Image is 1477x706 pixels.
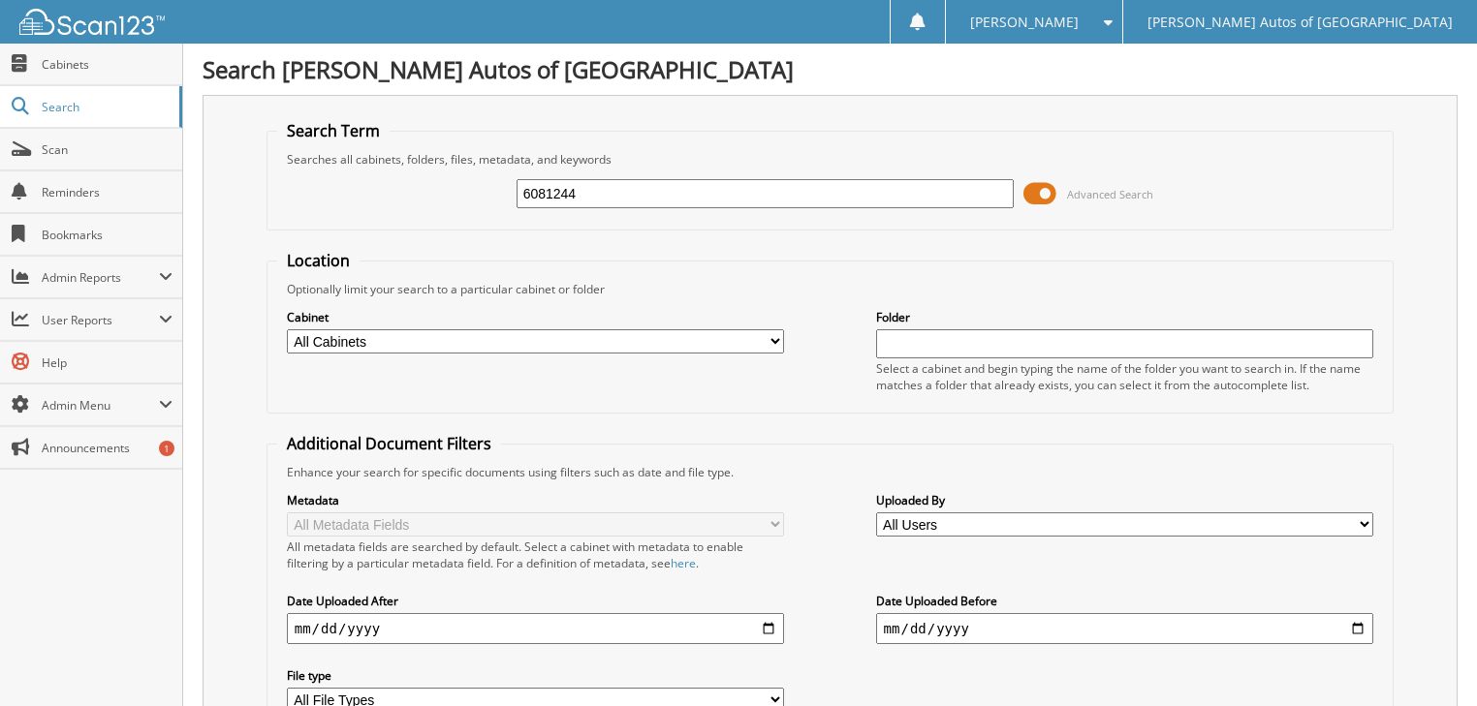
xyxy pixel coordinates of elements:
[287,309,785,325] label: Cabinet
[277,250,360,271] legend: Location
[277,433,501,454] legend: Additional Document Filters
[287,613,785,644] input: start
[42,354,173,371] span: Help
[42,184,173,200] span: Reminders
[42,397,159,414] span: Admin Menu
[42,99,170,115] span: Search
[1067,187,1153,201] span: Advanced Search
[159,441,174,456] div: 1
[876,360,1374,393] div: Select a cabinet and begin typing the name of the folder you want to search in. If the name match...
[876,309,1374,325] label: Folder
[277,281,1384,297] div: Optionally limit your search to a particular cabinet or folder
[287,538,785,571] div: All metadata fields are searched by default. Select a cabinet with metadata to enable filtering b...
[277,464,1384,480] div: Enhance your search for specific documents using filters such as date and file type.
[970,16,1079,28] span: [PERSON_NAME]
[1147,16,1453,28] span: [PERSON_NAME] Autos of [GEOGRAPHIC_DATA]
[876,613,1374,644] input: end
[1380,613,1477,706] iframe: Chat Widget
[203,53,1458,85] h1: Search [PERSON_NAME] Autos of [GEOGRAPHIC_DATA]
[42,312,159,328] span: User Reports
[277,151,1384,168] div: Searches all cabinets, folders, files, metadata, and keywords
[287,593,785,609] label: Date Uploaded After
[19,9,165,35] img: scan123-logo-white.svg
[42,269,159,286] span: Admin Reports
[42,56,173,73] span: Cabinets
[42,141,173,158] span: Scan
[42,227,173,243] span: Bookmarks
[287,492,785,508] label: Metadata
[42,440,173,456] span: Announcements
[876,593,1374,609] label: Date Uploaded Before
[277,120,390,141] legend: Search Term
[876,492,1374,508] label: Uploaded By
[287,667,785,684] label: File type
[671,555,696,571] a: here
